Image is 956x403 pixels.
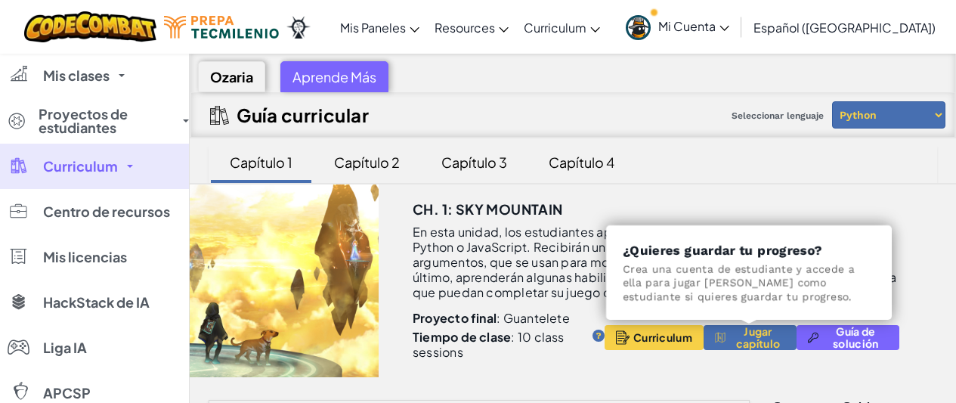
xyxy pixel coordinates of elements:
span: Mis Paneles [340,20,406,36]
img: avatar [626,15,651,40]
button: Guía de solución [797,325,899,350]
div: Capítulo 3 [426,144,522,180]
span: Mis licencias [43,250,127,264]
div: Aprende Más [280,61,388,92]
b: Tiempo de clase [413,329,511,345]
span: Jugar capítulo [731,325,785,349]
span: Seleccionar lenguaje [726,104,830,127]
span: Español ([GEOGRAPHIC_DATA]) [753,20,936,36]
a: Mi Cuenta [618,3,737,51]
span: Proyectos de estudiantes [39,107,174,135]
div: Capítulo 2 [319,144,415,180]
a: Español ([GEOGRAPHIC_DATA]) [746,7,943,48]
button: Curriculum [605,325,704,350]
span: Curriculum [43,160,118,173]
span: Centro de recursos [43,205,170,219]
span: Resources [435,20,495,36]
h2: Guía curricular [237,104,369,126]
b: Proyecto final [413,310,497,326]
p: En esta unidad, los estudiantes aprenderán nociones básicas de la sintaxis de Python o JavaScript... [413,225,899,300]
span: Mi Cuenta [658,18,729,34]
p: : Guantelete [413,311,605,326]
img: IconHint.svg [592,330,605,342]
a: Mis Paneles [333,7,427,48]
span: Curriculum [524,20,586,36]
a: Curriculum [516,7,608,48]
span: Curriculum [633,331,692,343]
span: Guía de solución [824,325,888,349]
img: CodeCombat logo [24,11,156,42]
img: Tecmilenio logo [164,16,279,39]
span: HackStack de IA [43,296,150,309]
p: Crea una cuenta de estudiante y accede a ella para jugar [PERSON_NAME] como estudiante si quieres... [623,262,875,303]
p: : 10 class sessions [413,330,586,360]
div: Capítulo 1 [215,144,308,180]
img: IconCurriculumGuide.svg [210,106,229,125]
h3: Ch. 1: Sky Mountain [413,198,563,221]
h3: ¿Quieres guardar tu progreso? [623,242,875,259]
a: Resources [427,7,516,48]
div: Capítulo 4 [534,144,630,180]
button: Jugar capítulo [704,325,797,350]
span: Liga IA [43,341,87,355]
img: Ozaria [286,16,311,39]
div: Ozaria [198,61,265,92]
span: Mis clases [43,69,110,82]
